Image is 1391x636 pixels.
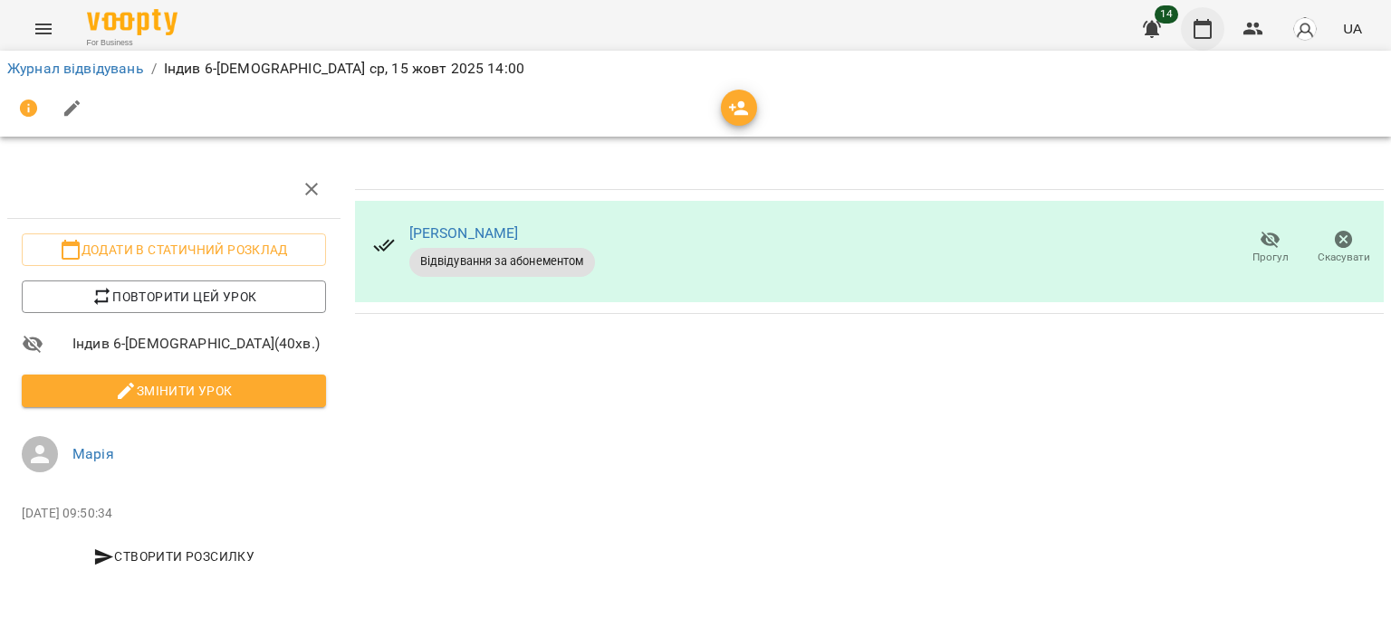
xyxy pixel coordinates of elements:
[87,37,177,49] span: For Business
[1318,250,1370,265] span: Скасувати
[151,58,157,80] li: /
[36,239,312,261] span: Додати в статичний розклад
[87,9,177,35] img: Voopty Logo
[1307,223,1380,273] button: Скасувати
[22,280,326,313] button: Повторити цей урок
[22,375,326,407] button: Змінити урок
[1252,250,1289,265] span: Прогул
[29,546,319,567] span: Створити розсилку
[1233,223,1307,273] button: Прогул
[36,380,312,402] span: Змінити урок
[409,253,595,270] span: Відвідування за абонементом
[1292,16,1318,42] img: avatar_s.png
[22,540,326,573] button: Створити розсилку
[1336,12,1369,45] button: UA
[22,7,65,51] button: Menu
[409,224,519,242] a: [PERSON_NAME]
[164,58,524,80] p: Індив 6-[DEMOGRAPHIC_DATA] ср, 15 жовт 2025 14:00
[72,333,326,355] span: Індив 6-[DEMOGRAPHIC_DATA] ( 40 хв. )
[36,286,312,308] span: Повторити цей урок
[1343,19,1362,38] span: UA
[22,505,326,523] p: [DATE] 09:50:34
[1155,5,1178,24] span: 14
[7,58,1384,80] nav: breadcrumb
[22,233,326,266] button: Додати в статичний розклад
[72,445,114,462] a: Марія
[7,60,144,77] a: Журнал відвідувань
